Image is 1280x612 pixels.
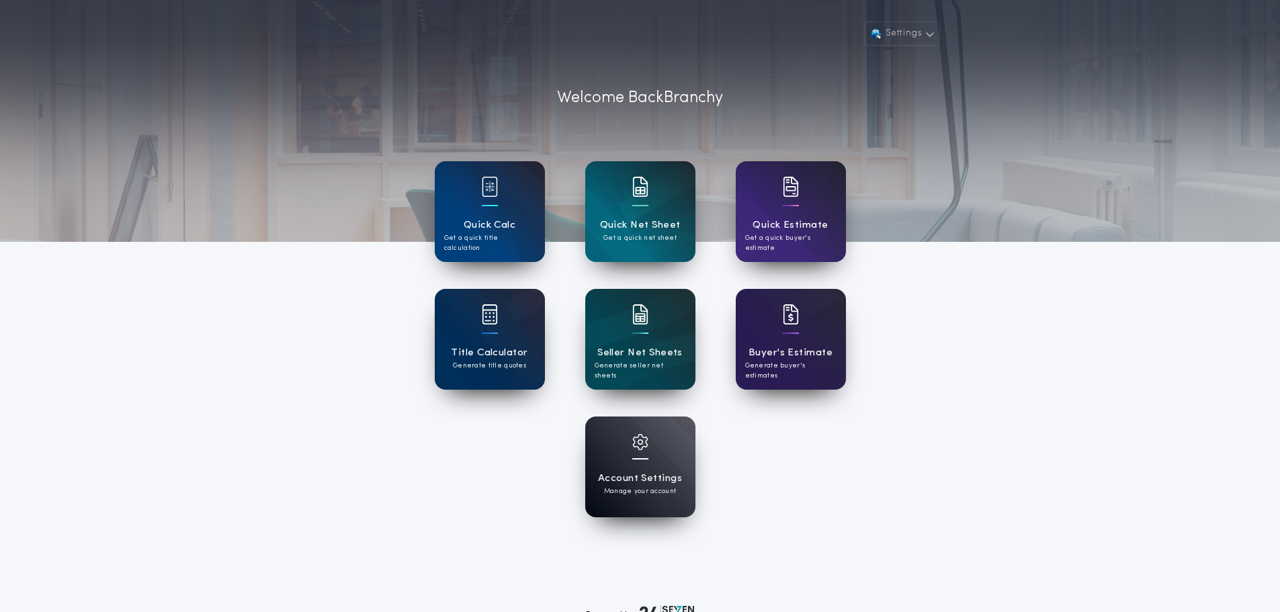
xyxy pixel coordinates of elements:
[585,417,695,517] a: card iconAccount SettingsManage your account
[783,304,799,324] img: card icon
[444,233,536,253] p: Get a quick title calculation
[632,304,648,324] img: card icon
[783,177,799,197] img: card icon
[749,345,833,361] h1: Buyer's Estimate
[736,289,846,390] a: card iconBuyer's EstimateGenerate buyer's estimates
[585,289,695,390] a: card iconSeller Net SheetsGenerate seller net sheets
[453,361,526,371] p: Generate title quotes
[864,21,939,46] button: Settings
[451,345,527,361] h1: Title Calculator
[632,177,648,197] img: card icon
[753,218,828,233] h1: Quick Estimate
[482,304,498,324] img: card icon
[600,218,681,233] h1: Quick Net Sheet
[604,486,676,496] p: Manage your account
[598,471,682,486] h1: Account Settings
[745,361,837,381] p: Generate buyer's estimates
[632,434,648,450] img: card icon
[736,161,846,262] a: card iconQuick EstimateGet a quick buyer's estimate
[464,218,516,233] h1: Quick Calc
[597,345,683,361] h1: Seller Net Sheets
[585,161,695,262] a: card iconQuick Net SheetGet a quick net sheet
[557,86,723,110] p: Welcome Back Branchy
[869,27,883,40] img: user avatar
[435,289,545,390] a: card iconTitle CalculatorGenerate title quotes
[482,177,498,197] img: card icon
[435,161,545,262] a: card iconQuick CalcGet a quick title calculation
[745,233,837,253] p: Get a quick buyer's estimate
[603,233,677,243] p: Get a quick net sheet
[595,361,686,381] p: Generate seller net sheets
